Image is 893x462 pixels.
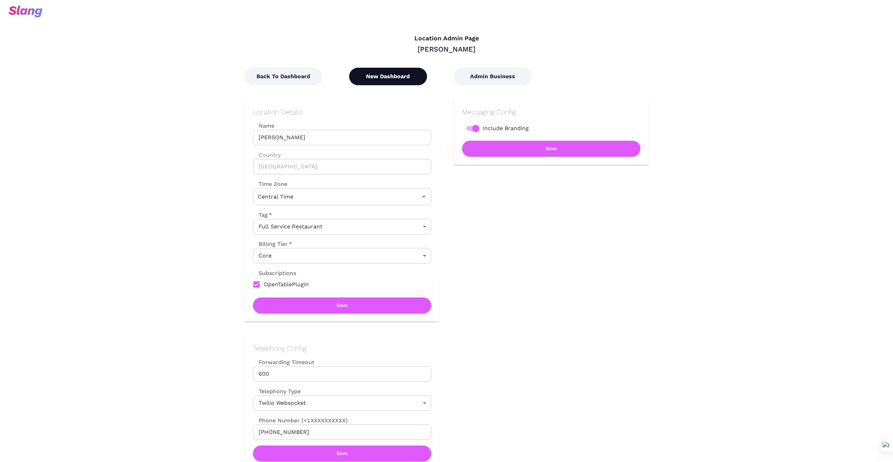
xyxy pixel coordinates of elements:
[253,269,296,277] label: Subscriptions
[349,68,427,85] button: New Dashboard
[253,358,431,366] label: Forwarding Timeout
[245,68,322,85] button: Back To Dashboard
[253,219,431,234] div: Full Service Restaurant
[253,297,431,313] button: Save
[253,180,431,188] label: Time Zone
[245,73,322,80] a: Back To Dashboard
[462,141,640,156] button: Save
[8,6,42,18] img: svg+xml;base64,PHN2ZyB3aWR0aD0iOTciIGhlaWdodD0iMzQiIHZpZXdCb3g9IjAgMCA5NyAzNCIgZmlsbD0ibm9uZSIgeG...
[419,192,429,201] button: Open
[253,151,431,159] label: Country
[253,248,431,263] div: Core
[253,211,272,219] label: Tag
[454,68,532,85] button: Admin Business
[253,344,431,353] h2: Telephony Config
[482,124,529,133] span: Include Branding
[253,387,301,395] label: Telephony Type
[245,35,649,42] h4: Location Admin Page
[454,73,532,80] a: Admin Business
[253,122,431,130] label: Name
[253,395,431,411] div: Twilio Websocket
[462,108,640,116] h2: Messaging Config
[245,45,649,54] div: [PERSON_NAME]
[264,280,309,289] span: OpenTablePlugin
[253,240,292,248] label: Billing Tier
[253,416,431,424] label: Phone Number (+1XXXXXXXXXX)
[253,446,431,461] button: Save
[253,108,431,116] h2: Location Details
[349,73,427,80] a: New Dashboard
